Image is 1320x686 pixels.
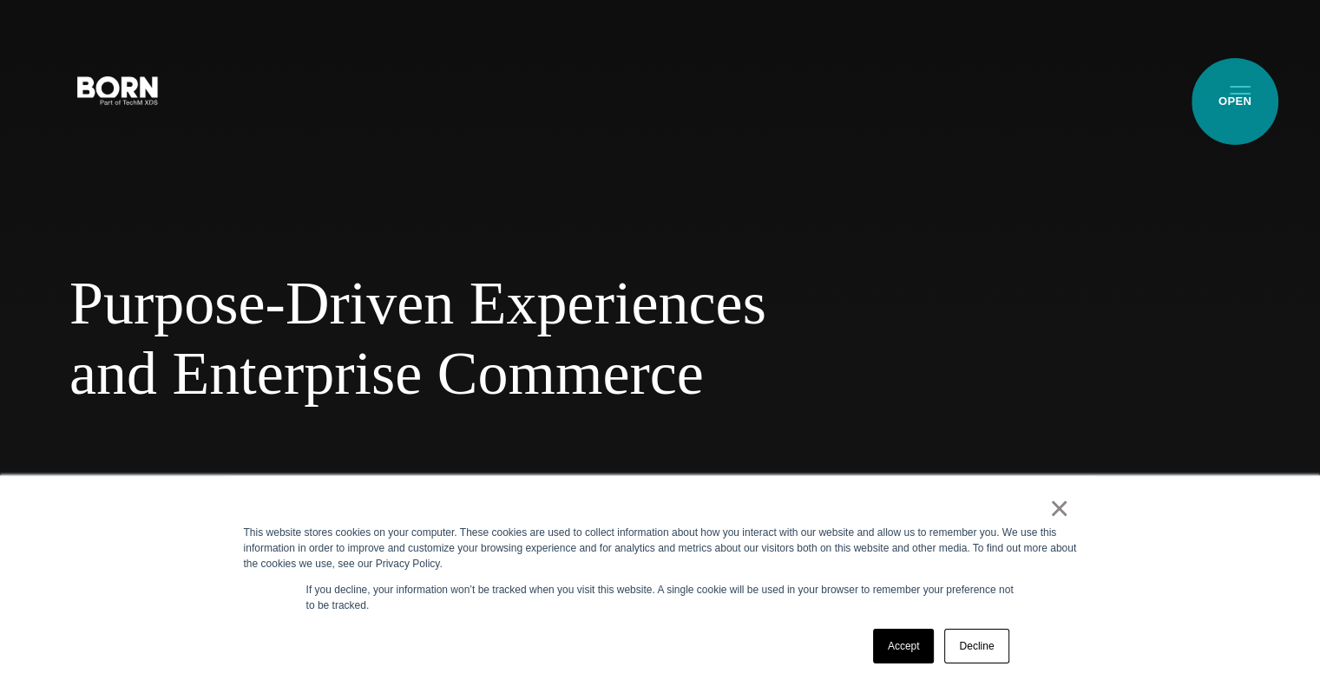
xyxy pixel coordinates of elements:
[873,629,935,663] a: Accept
[244,525,1077,572] div: This website stores cookies on your computer. These cookies are used to collect information about...
[69,268,1059,339] span: Purpose-Driven Experiences
[69,338,1059,409] span: and Enterprise Commerce
[306,582,1015,613] p: If you decline, your information won’t be tracked when you visit this website. A single cookie wi...
[944,629,1008,663] a: Decline
[1219,71,1261,108] button: Open
[1049,500,1070,516] a: ×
